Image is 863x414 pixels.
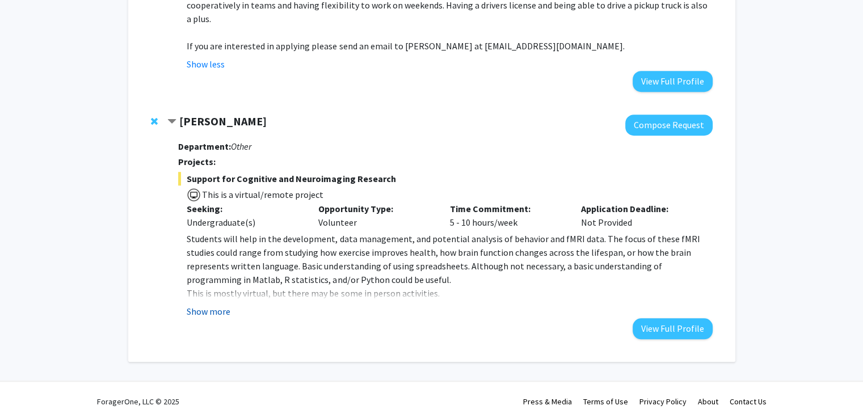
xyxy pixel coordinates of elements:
[639,396,687,407] a: Privacy Policy
[187,305,230,318] button: Show more
[187,286,712,300] p: This is mostly virtual, but there may be some in person activities.
[583,396,628,407] a: Terms of Use
[178,156,216,167] strong: Projects:
[625,115,713,136] button: Compose Request to Jeremy Purcell
[633,71,713,92] button: View Full Profile
[318,202,433,216] p: Opportunity Type:
[9,363,48,405] iframe: Chat
[167,117,176,126] span: Contract Jeremy Purcell Bookmark
[151,117,158,126] span: Remove Jeremy Purcell from bookmarks
[730,396,767,407] a: Contact Us
[187,57,225,71] button: Show less
[231,141,251,152] i: Other
[187,40,624,52] span: If you are interested in applying please send an email to [PERSON_NAME] at [EMAIL_ADDRESS][DOMAIN...
[187,202,301,216] p: Seeking:
[178,172,712,185] span: Support for Cognitive and Neuroimaging Research
[449,202,564,216] p: Time Commitment:
[523,396,572,407] a: Press & Media
[187,216,301,229] div: Undergraduate(s)
[581,202,696,216] p: Application Deadline:
[633,318,713,339] button: View Full Profile
[572,202,704,229] div: Not Provided
[310,202,441,229] div: Volunteer
[178,141,231,152] strong: Department:
[187,233,700,285] span: Students will help in the development, data management, and potential analysis of behavior and fM...
[201,189,323,200] span: This is a virtual/remote project
[698,396,718,407] a: About
[179,114,267,128] strong: [PERSON_NAME]
[441,202,572,229] div: 5 - 10 hours/week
